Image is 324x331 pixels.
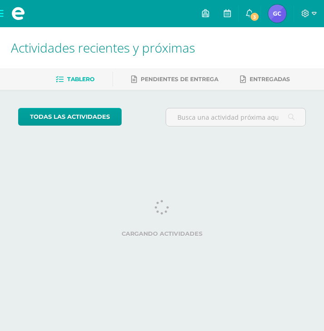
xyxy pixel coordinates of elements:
[18,108,122,126] a: todas las Actividades
[250,76,290,83] span: Entregadas
[250,12,260,22] span: 3
[18,230,306,237] label: Cargando actividades
[141,76,218,83] span: Pendientes de entrega
[240,72,290,87] a: Entregadas
[11,39,195,56] span: Actividades recientes y próximas
[268,5,286,23] img: dc6ed879aac2b970dcfff356712fdce6.png
[166,108,305,126] input: Busca una actividad próxima aquí...
[131,72,218,87] a: Pendientes de entrega
[67,76,94,83] span: Tablero
[56,72,94,87] a: Tablero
